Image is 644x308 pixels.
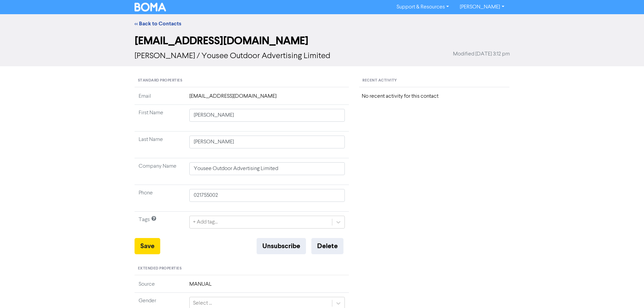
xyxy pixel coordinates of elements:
div: Select ... [193,299,212,307]
span: Modified [DATE] 3:12 pm [453,50,510,58]
td: Source [135,280,185,293]
span: [PERSON_NAME] / Yousee Outdoor Advertising Limited [135,52,330,60]
div: Standard Properties [135,74,349,87]
iframe: Chat Widget [559,235,644,308]
td: Company Name [135,158,185,185]
td: Email [135,92,185,105]
div: Recent Activity [359,74,509,87]
a: [PERSON_NAME] [454,2,509,13]
td: First Name [135,105,185,132]
img: BOMA Logo [135,3,166,11]
td: [EMAIL_ADDRESS][DOMAIN_NAME] [185,92,349,105]
td: Last Name [135,132,185,158]
div: + Add tag... [193,218,218,226]
a: Support & Resources [391,2,454,13]
td: Tags [135,212,185,238]
div: No recent activity for this contact [362,92,507,100]
h2: [EMAIL_ADDRESS][DOMAIN_NAME] [135,34,510,47]
td: MANUAL [185,280,349,293]
a: << Back to Contacts [135,20,181,27]
div: Extended Properties [135,262,349,275]
button: Delete [311,238,343,254]
td: Phone [135,185,185,212]
button: Save [135,238,160,254]
button: Unsubscribe [257,238,306,254]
